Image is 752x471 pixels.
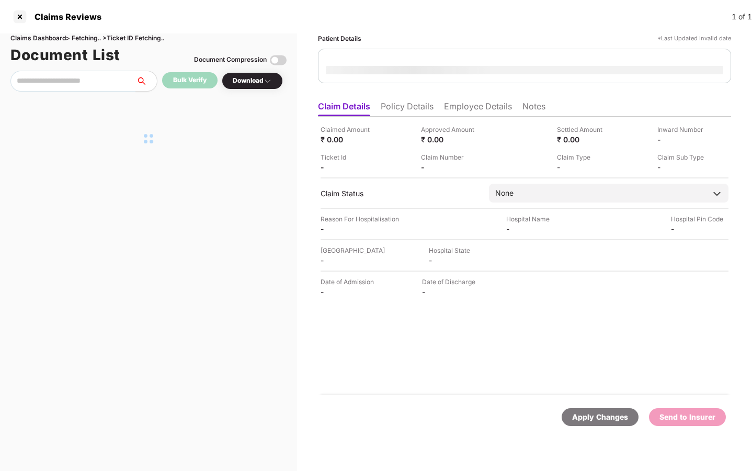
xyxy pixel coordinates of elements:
div: ₹ 0.00 [557,134,614,144]
div: ₹ 0.00 [321,134,378,144]
div: Claim Sub Type [657,152,715,162]
div: Claims Dashboard > Fetching.. > Ticket ID Fetching.. [10,33,287,43]
li: Employee Details [444,101,512,116]
div: - [671,224,728,234]
div: - [321,287,378,297]
div: Claim Type [557,152,614,162]
div: *Last Updated Invalid date [657,33,731,43]
div: Bulk Verify [173,75,207,85]
div: Inward Number [657,125,715,134]
div: Approved Amount [421,125,478,134]
div: Date of Discharge [422,277,480,287]
div: Send to Insurer [659,411,715,423]
div: Patient Details [318,33,361,43]
img: svg+xml;base64,PHN2ZyBpZD0iRHJvcGRvd24tMzJ4MzIiIHhtbG5zPSJodHRwOi8vd3d3LnczLm9yZy8yMDAwL3N2ZyIgd2... [264,77,272,85]
div: [GEOGRAPHIC_DATA] [321,245,385,255]
div: Ticket Id [321,152,378,162]
div: - [506,224,564,234]
div: - [657,162,715,172]
div: ₹ 0.00 [421,134,478,144]
div: - [421,162,478,172]
div: - [422,287,480,297]
div: Hospital State [429,245,486,255]
div: Apply Changes [572,411,628,423]
div: Claims Reviews [28,12,101,22]
div: - [321,224,378,234]
img: svg+xml;base64,PHN2ZyBpZD0iVG9nZ2xlLTMyeDMyIiB4bWxucz0iaHR0cDovL3d3dy53My5vcmcvMjAwMC9zdmciIHdpZH... [270,52,287,69]
div: Date of Admission [321,277,378,287]
div: Download [233,76,272,86]
div: None [495,187,514,199]
div: Claimed Amount [321,125,378,134]
li: Policy Details [381,101,434,116]
div: - [321,255,378,265]
div: Document Compression [194,55,267,65]
div: - [557,162,614,172]
div: Settled Amount [557,125,614,134]
button: search [135,71,157,92]
span: search [135,77,157,85]
li: Claim Details [318,101,370,116]
div: Claim Number [421,152,478,162]
h1: Document List [10,43,120,66]
div: Claim Status [321,188,478,198]
li: Notes [522,101,545,116]
div: - [321,162,378,172]
div: Hospital Name [506,214,564,224]
div: - [429,255,486,265]
div: - [657,134,715,144]
img: downArrowIcon [712,188,722,199]
div: 1 of 1 [732,11,752,23]
div: Hospital Pin Code [671,214,728,224]
div: Reason For Hospitalisation [321,214,399,224]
